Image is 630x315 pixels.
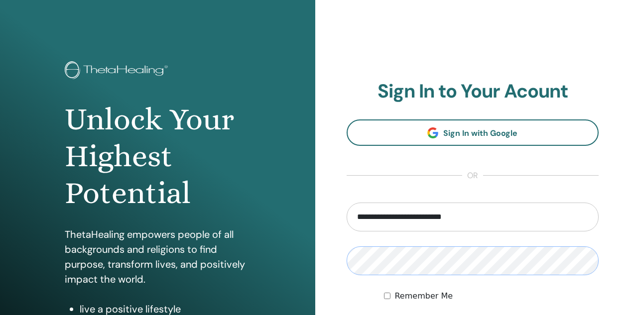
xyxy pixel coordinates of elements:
span: or [462,170,483,182]
label: Remember Me [394,290,453,302]
h2: Sign In to Your Acount [347,80,599,103]
p: ThetaHealing empowers people of all backgrounds and religions to find purpose, transform lives, a... [65,227,250,287]
a: Sign In with Google [347,119,599,146]
span: Sign In with Google [443,128,517,138]
h1: Unlock Your Highest Potential [65,101,250,212]
div: Keep me authenticated indefinitely or until I manually logout [384,290,599,302]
